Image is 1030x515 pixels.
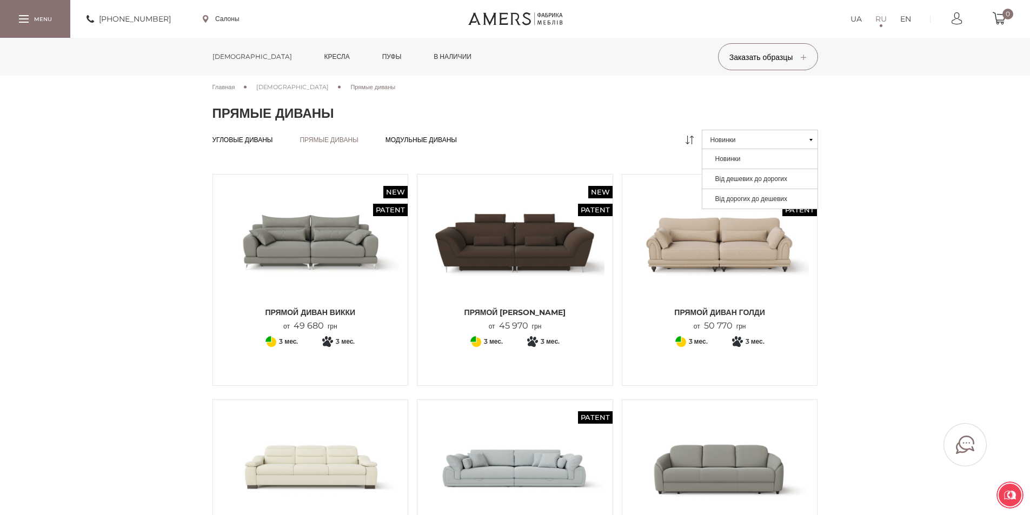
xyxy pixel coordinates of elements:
[203,14,240,24] a: Салоны
[212,82,235,92] a: Главная
[718,43,818,70] button: Заказать образцы
[426,183,604,331] a: New Patent Прямой Диван Грейси Прямой Диван Грейси Прямой [PERSON_NAME] от45 970грн
[588,186,613,198] span: New
[221,307,400,318] span: Прямой диван ВИККИ
[212,83,235,91] span: Главная
[212,105,818,122] h1: Прямые диваны
[578,204,613,216] span: Patent
[700,320,736,331] span: 50 770
[279,335,298,348] span: 3 мес.
[426,307,604,318] span: Прямой [PERSON_NAME]
[729,52,807,62] span: Заказать образцы
[336,335,355,348] span: 3 мес.
[386,136,457,144] a: Модульные диваны
[702,189,818,209] a: Від дорогих до дешевих
[256,82,329,92] a: [DEMOGRAPHIC_DATA]
[374,38,410,76] a: Пуфы
[702,130,818,150] button: Новинки
[484,335,503,348] span: 3 мес.
[746,335,765,348] span: 3 мес.
[283,321,337,331] p: от грн
[495,320,532,331] span: 45 970
[256,83,329,91] span: [DEMOGRAPHIC_DATA]
[426,38,480,76] a: в наличии
[212,136,273,144] a: Угловые диваны
[702,149,818,169] a: Новинки
[702,169,818,189] a: Від дешевих до дорогих
[290,320,328,331] span: 49 680
[383,186,408,198] span: New
[900,12,911,25] a: EN
[221,183,400,331] a: New Patent Прямой диван ВИККИ Прямой диван ВИККИ Прямой диван ВИККИ от49 680грн
[489,321,542,331] p: от грн
[782,204,817,216] span: Patent
[578,411,613,424] span: Patent
[850,12,862,25] a: UA
[630,307,809,318] span: Прямой диван ГОЛДИ
[541,335,560,348] span: 3 мес.
[87,12,171,25] a: [PHONE_NUMBER]
[373,204,408,216] span: Patent
[689,335,708,348] span: 3 мес.
[204,38,300,76] a: [DEMOGRAPHIC_DATA]
[694,321,746,331] p: от грн
[316,38,358,76] a: Кресла
[630,183,809,331] a: New Patent Прямой диван ГОЛДИ Прямой диван ГОЛДИ Прямой диван ГОЛДИ от50 770грн
[875,12,887,25] a: RU
[1002,9,1013,19] span: 0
